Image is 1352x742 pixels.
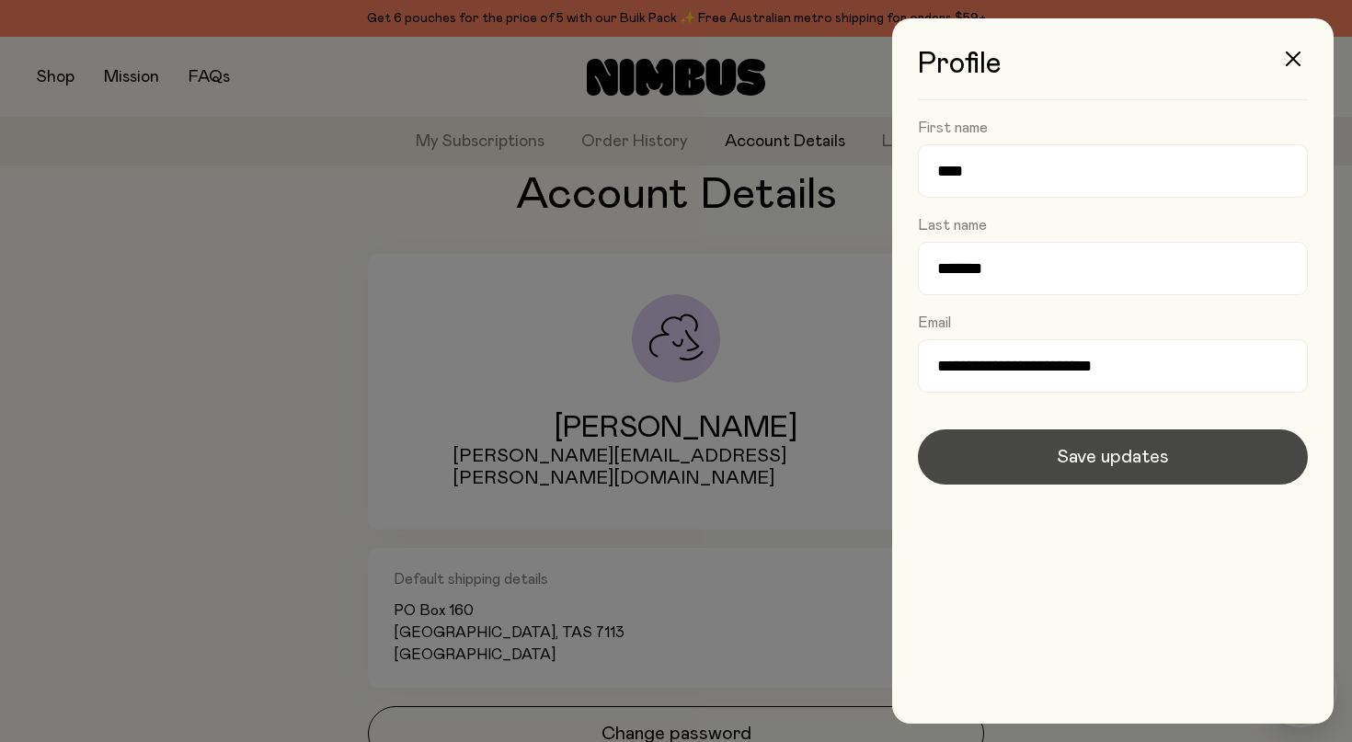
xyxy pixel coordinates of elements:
label: First name [918,119,988,137]
h3: Profile [918,48,1308,100]
label: Email [918,314,951,332]
span: Save updates [1057,444,1169,470]
label: Last name [918,216,987,234]
button: Save updates [918,429,1308,485]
